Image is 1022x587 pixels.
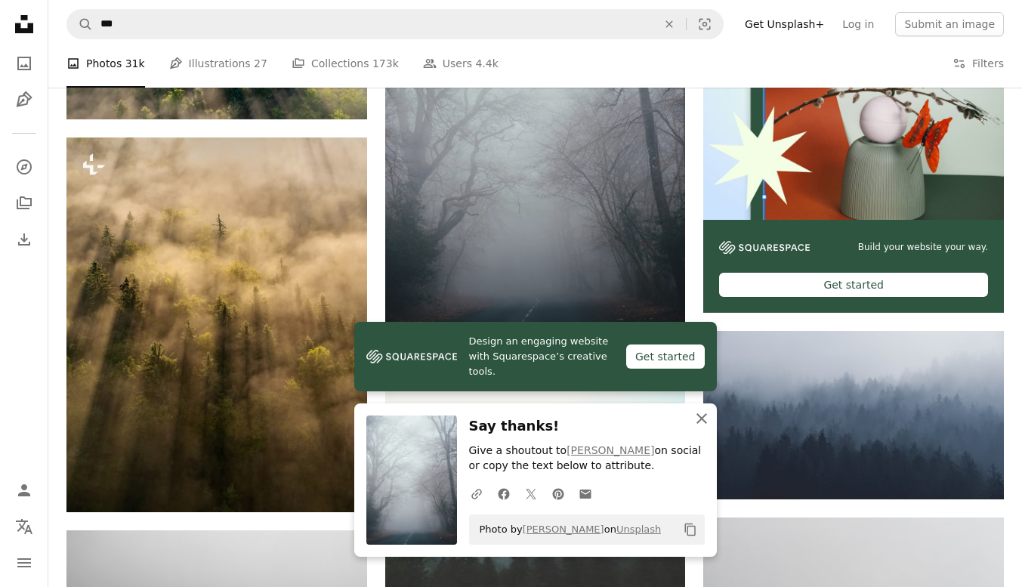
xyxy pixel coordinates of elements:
[523,524,604,535] a: [PERSON_NAME]
[703,331,1004,499] img: silhouette of trees covered by fog
[678,517,703,542] button: Copy to clipboard
[66,318,367,332] a: a forest with fog
[490,478,517,508] a: Share on Facebook
[354,322,717,391] a: Design an engaging website with Squarespace’s creative tools.Get started
[9,188,39,218] a: Collections
[472,517,662,542] span: Photo by on
[719,241,810,254] img: file-1606177908946-d1eed1cbe4f5image
[67,10,93,39] button: Search Unsplash
[687,10,723,39] button: Visual search
[895,12,1004,36] button: Submit an image
[385,137,686,151] a: bare tree between road
[372,55,399,72] span: 173k
[736,12,833,36] a: Get Unsplash+
[616,524,661,535] a: Unsplash
[469,334,614,379] span: Design an engaging website with Squarespace’s creative tools.
[9,224,39,255] a: Download History
[169,39,267,88] a: Illustrations 27
[858,241,988,254] span: Build your website your way.
[366,345,457,368] img: file-1606177908946-d1eed1cbe4f5image
[423,39,499,88] a: Users 4.4k
[66,137,367,512] img: a forest with fog
[9,152,39,182] a: Explore
[572,478,599,508] a: Share over email
[475,55,498,72] span: 4.4k
[254,55,267,72] span: 27
[9,9,39,42] a: Home — Unsplash
[545,478,572,508] a: Share on Pinterest
[9,511,39,542] button: Language
[9,475,39,505] a: Log in / Sign up
[833,12,883,36] a: Log in
[517,478,545,508] a: Share on Twitter
[9,48,39,79] a: Photos
[9,548,39,578] button: Menu
[703,408,1004,422] a: silhouette of trees covered by fog
[719,273,988,297] div: Get started
[292,39,399,88] a: Collections 173k
[653,10,686,39] button: Clear
[626,344,705,369] div: Get started
[66,9,724,39] form: Find visuals sitewide
[9,85,39,115] a: Illustrations
[469,416,705,437] h3: Say thanks!
[469,443,705,474] p: Give a shoutout to on social or copy the text below to attribute.
[567,444,654,456] a: [PERSON_NAME]
[953,39,1004,88] button: Filters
